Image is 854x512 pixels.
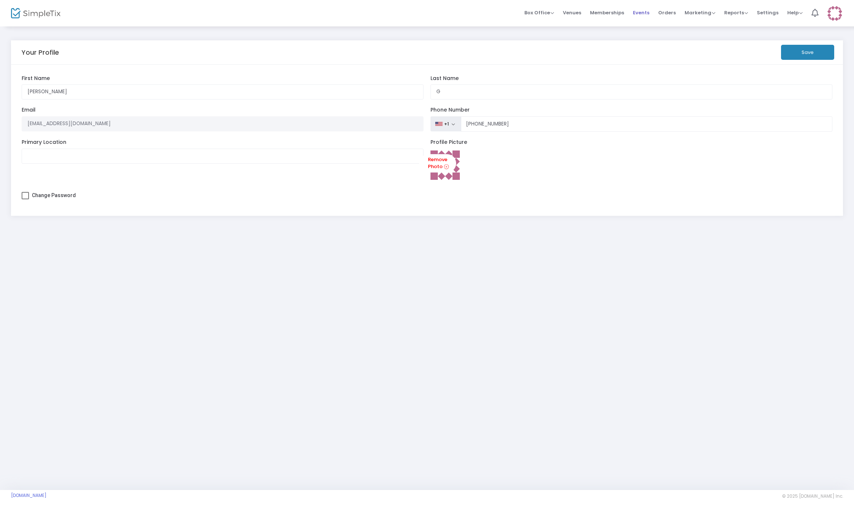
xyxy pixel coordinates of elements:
[22,48,59,57] h5: Your Profile
[22,107,424,113] label: Email
[419,154,456,173] a: Remove Photo
[22,75,424,82] label: First Name
[781,45,834,60] button: Save
[22,139,424,146] label: Primary Location
[430,84,832,99] input: Last Name
[430,116,461,132] button: +1
[32,192,76,198] span: Change Password
[658,3,676,22] span: Orders
[633,3,649,22] span: Events
[22,84,424,99] input: First Name
[724,9,748,16] span: Reports
[757,3,778,22] span: Settings
[787,9,803,16] span: Help
[444,121,449,127] div: +1
[11,493,47,498] a: [DOMAIN_NAME]
[430,75,832,82] label: Last Name
[430,150,460,180] img: c5f4a66197baa1bf08e013dd513ad553
[461,116,833,132] input: Phone Number
[430,107,832,113] label: Phone Number
[563,3,581,22] span: Venues
[782,493,843,499] span: © 2025 [DOMAIN_NAME] Inc.
[430,138,467,146] span: Profile Picture
[685,9,715,16] span: Marketing
[590,3,624,22] span: Memberships
[524,9,554,16] span: Box Office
